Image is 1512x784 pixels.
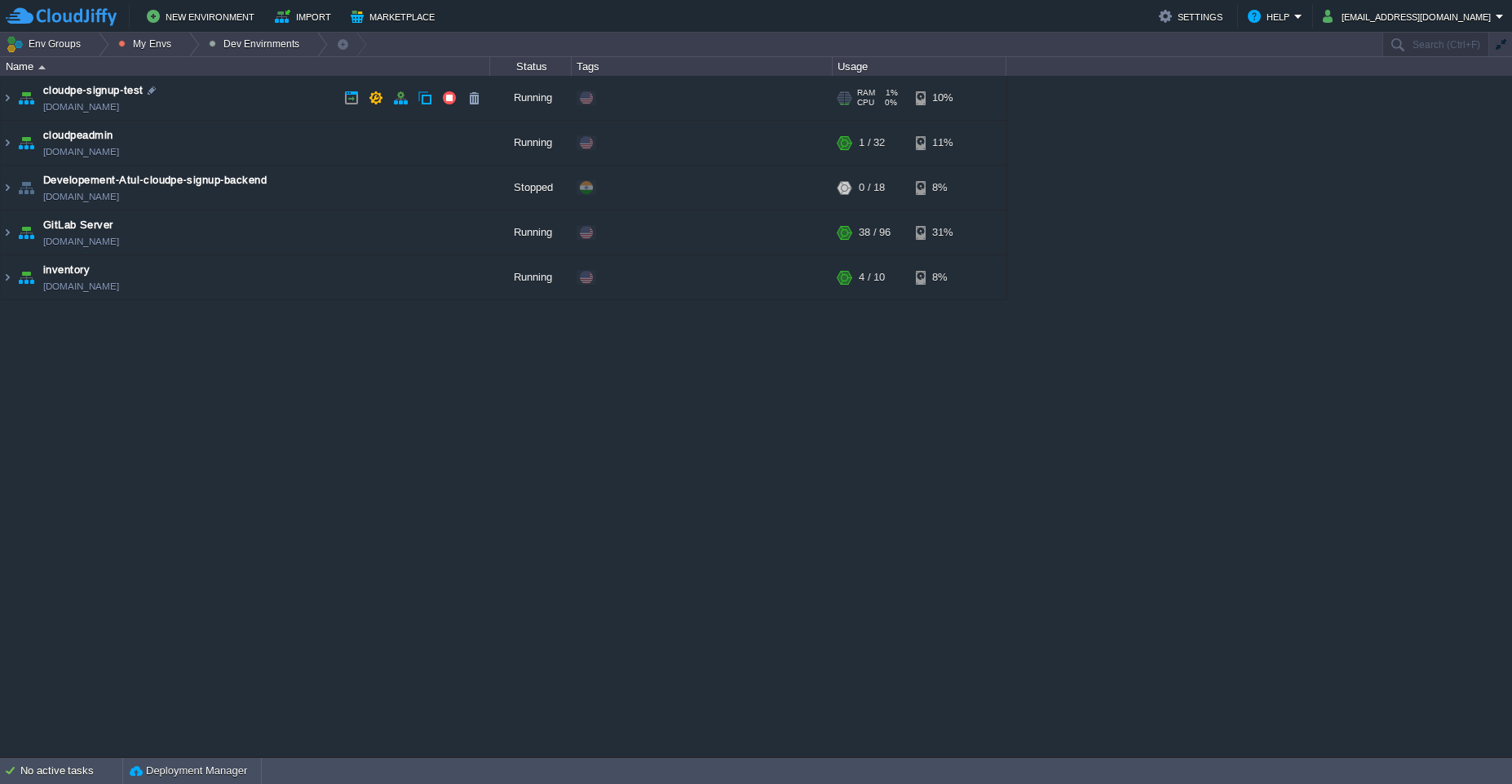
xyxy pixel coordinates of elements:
[147,7,259,26] button: New Environment
[859,166,885,210] div: 0 / 18
[43,82,144,99] a: cloudpe-signup-test
[859,210,891,255] div: 38 / 96
[43,144,119,160] a: [DOMAIN_NAME]
[209,33,305,55] button: Dev Envirnments
[43,217,113,233] a: GitLab Server
[1,210,14,255] img: AMDAwAAAACH5BAEAAAAALAAAAAABAAEAAAICRAEAOw==
[43,262,90,278] a: inventory
[882,88,898,98] span: 1%
[15,121,38,165] img: AMDAwAAAACH5BAEAAAAALAAAAAABAAEAAAICRAEAOw==
[43,99,119,115] a: [DOMAIN_NAME]
[490,210,572,255] div: Running
[1,121,14,165] img: AMDAwAAAACH5BAEAAAAALAAAAAABAAEAAAICRAEAOw==
[130,763,247,779] button: Deployment Manager
[490,255,572,299] div: Running
[1,255,14,299] img: AMDAwAAAACH5BAEAAAAALAAAAAABAAEAAAICRAEAOw==
[490,166,572,210] div: Stopped
[118,33,176,55] button: My Envs
[916,121,969,165] div: 11%
[351,7,440,26] button: Marketplace
[15,255,38,299] img: AMDAwAAAACH5BAEAAAAALAAAAAABAAEAAAICRAEAOw==
[6,7,117,27] img: CloudJiffy
[916,255,969,299] div: 8%
[20,758,122,784] div: No active tasks
[916,76,969,120] div: 10%
[1,166,14,210] img: AMDAwAAAACH5BAEAAAAALAAAAAABAAEAAAICRAEAOw==
[916,166,969,210] div: 8%
[38,65,46,69] img: AMDAwAAAACH5BAEAAAAALAAAAAABAAEAAAICRAEAOw==
[43,172,267,188] a: Developement-Atul-cloudpe-signup-backend
[1248,7,1294,26] button: Help
[43,278,119,295] a: [DOMAIN_NAME]
[43,233,119,250] a: [DOMAIN_NAME]
[857,98,874,108] span: CPU
[916,210,969,255] div: 31%
[15,166,38,210] img: AMDAwAAAACH5BAEAAAAALAAAAAABAAEAAAICRAEAOw==
[491,57,571,76] div: Status
[1323,7,1496,26] button: [EMAIL_ADDRESS][DOMAIN_NAME]
[833,57,1006,76] div: Usage
[43,188,119,205] a: [DOMAIN_NAME]
[275,7,336,26] button: Import
[490,121,572,165] div: Running
[15,210,38,255] img: AMDAwAAAACH5BAEAAAAALAAAAAABAAEAAAICRAEAOw==
[881,98,897,108] span: 0%
[1,76,14,120] img: AMDAwAAAACH5BAEAAAAALAAAAAABAAEAAAICRAEAOw==
[2,57,489,76] div: Name
[1443,719,1496,768] iframe: chat widget
[15,76,38,120] img: AMDAwAAAACH5BAEAAAAALAAAAAABAAEAAAICRAEAOw==
[573,57,832,76] div: Tags
[490,76,572,120] div: Running
[6,33,86,55] button: Env Groups
[859,255,885,299] div: 4 / 10
[857,88,875,98] span: RAM
[859,121,885,165] div: 1 / 32
[1159,7,1227,26] button: Settings
[43,127,113,144] a: cloudpeadmin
